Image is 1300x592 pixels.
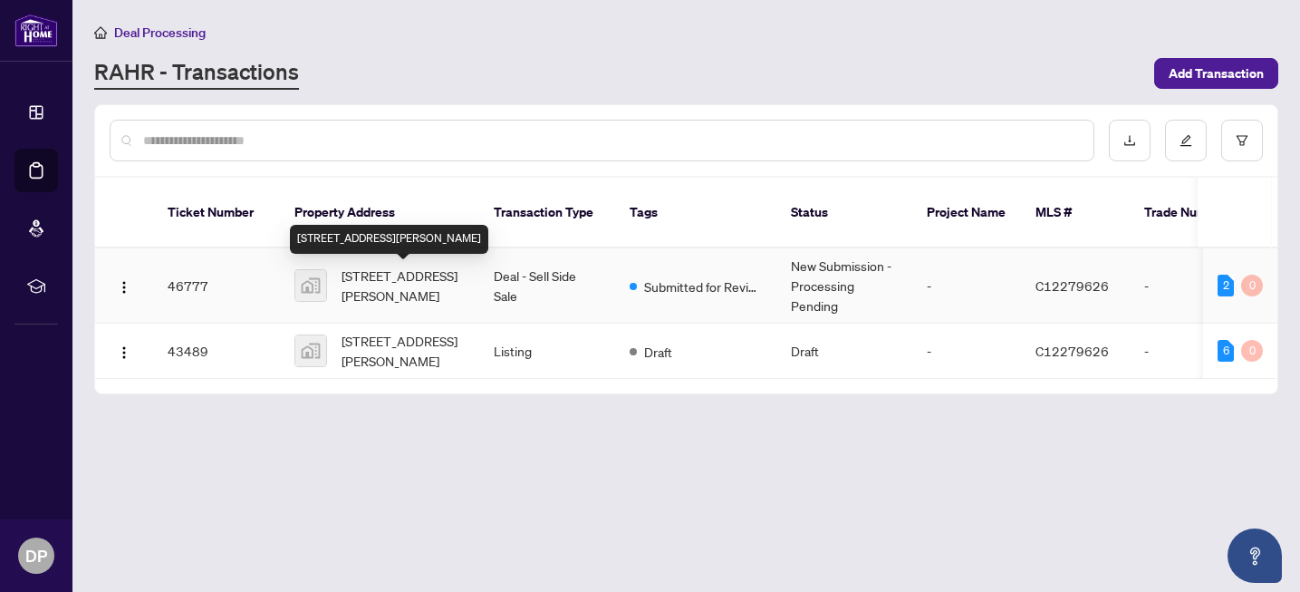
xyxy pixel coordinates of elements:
div: 2 [1218,275,1234,296]
img: Logo [117,345,131,360]
div: [STREET_ADDRESS][PERSON_NAME] [290,225,488,254]
div: 6 [1218,340,1234,362]
span: [STREET_ADDRESS][PERSON_NAME] [342,331,465,371]
span: [STREET_ADDRESS][PERSON_NAME] [342,266,465,306]
span: download [1123,134,1136,147]
th: Ticket Number [153,178,280,248]
span: Deal Processing [114,24,206,41]
th: Property Address [280,178,479,248]
a: RAHR - Transactions [94,57,299,90]
td: 46777 [153,248,280,324]
th: Status [776,178,912,248]
th: MLS # [1021,178,1130,248]
td: New Submission - Processing Pending [776,248,912,324]
img: thumbnail-img [295,335,326,366]
td: - [1130,248,1257,324]
span: Draft [644,342,672,362]
button: download [1109,120,1151,161]
div: 0 [1241,340,1263,362]
span: C12279626 [1035,343,1109,359]
td: Deal - Sell Side Sale [479,248,615,324]
span: Add Transaction [1169,59,1264,88]
td: - [912,324,1021,379]
div: 0 [1241,275,1263,296]
img: logo [14,14,58,47]
button: Logo [110,271,139,300]
th: Transaction Type [479,178,615,248]
button: edit [1165,120,1207,161]
button: filter [1221,120,1263,161]
button: Logo [110,336,139,365]
img: Logo [117,280,131,295]
td: - [912,248,1021,324]
th: Trade Number [1130,178,1257,248]
img: thumbnail-img [295,270,326,301]
th: Tags [615,178,776,248]
th: Project Name [912,178,1021,248]
td: Listing [479,324,615,379]
button: Add Transaction [1154,58,1278,89]
button: Open asap [1228,529,1282,583]
td: Draft [776,324,912,379]
span: edit [1180,134,1192,147]
span: C12279626 [1035,277,1109,294]
td: 43489 [153,324,280,379]
td: - [1130,324,1257,379]
span: filter [1236,134,1248,147]
span: DP [25,543,47,568]
span: Submitted for Review [644,277,762,296]
span: home [94,26,107,39]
